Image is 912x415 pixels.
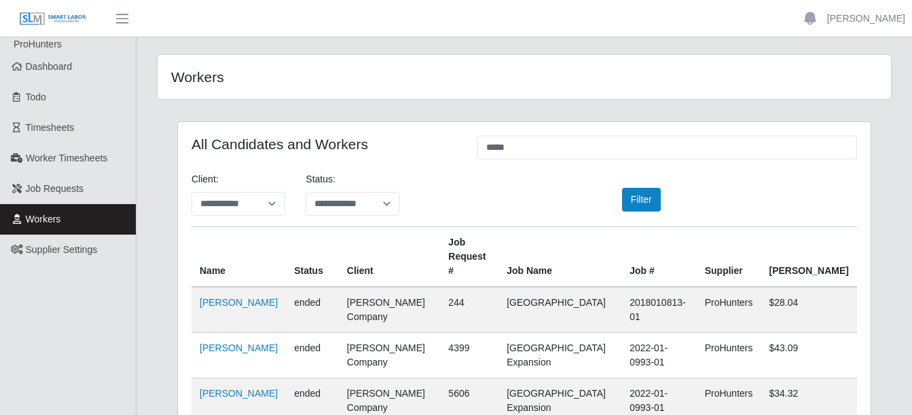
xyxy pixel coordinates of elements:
[286,227,339,288] th: Status
[440,333,498,378] td: 4399
[26,122,75,133] span: Timesheets
[697,333,761,378] td: ProHunters
[761,287,858,333] td: $28.04
[26,61,73,72] span: Dashboard
[697,287,761,333] td: ProHunters
[498,287,621,333] td: [GEOGRAPHIC_DATA]
[440,287,498,333] td: 244
[171,68,454,85] h4: Workers
[286,333,339,378] td: ended
[697,227,761,288] th: Supplier
[621,287,697,333] td: 2018010813-01
[191,227,286,288] th: Name
[339,287,441,333] td: [PERSON_NAME] Company
[827,12,905,26] a: [PERSON_NAME]
[498,227,621,288] th: Job Name
[14,39,62,50] span: ProHunters
[306,172,335,186] label: Status:
[286,287,339,333] td: ended
[622,188,661,212] button: Filter
[26,244,98,255] span: Supplier Settings
[200,297,278,308] a: [PERSON_NAME]
[26,214,61,224] span: Workers
[200,342,278,353] a: [PERSON_NAME]
[26,183,84,194] span: Job Requests
[621,333,697,378] td: 2022-01-0993-01
[761,333,858,378] td: $43.09
[26,153,107,163] span: Worker Timesheets
[200,388,278,399] a: [PERSON_NAME]
[191,172,219,186] label: Client:
[621,227,697,288] th: Job #
[761,227,858,288] th: [PERSON_NAME]
[191,136,457,153] h4: All Candidates and Workers
[26,92,46,102] span: Todo
[498,333,621,378] td: [GEOGRAPHIC_DATA] Expansion
[19,12,87,26] img: SLM Logo
[339,333,441,378] td: [PERSON_NAME] Company
[440,227,498,288] th: Job Request #
[339,227,441,288] th: Client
